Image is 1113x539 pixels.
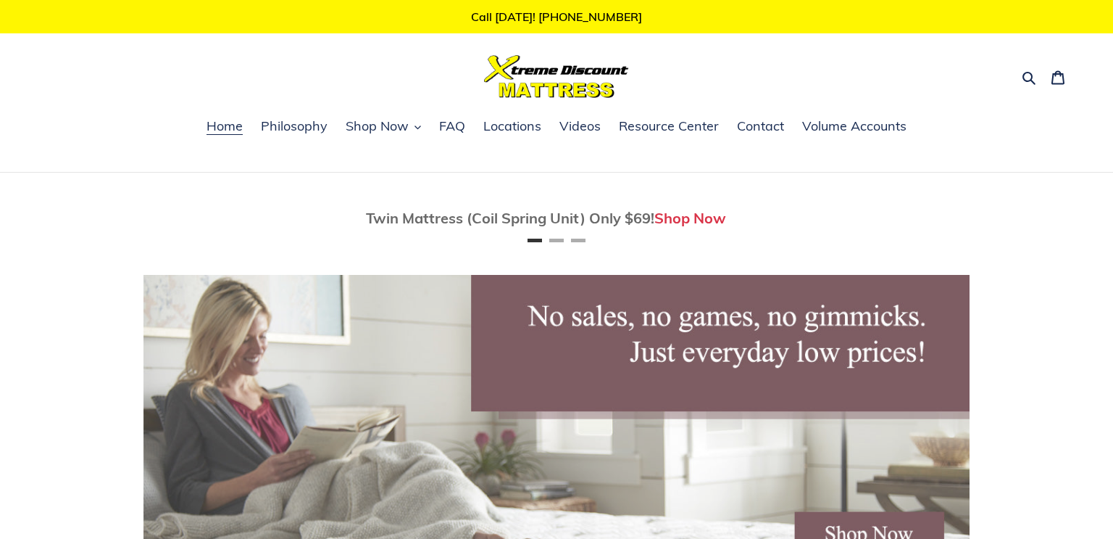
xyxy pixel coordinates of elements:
[619,118,719,135] span: Resource Center
[199,116,250,138] a: Home
[795,116,914,138] a: Volume Accounts
[730,116,791,138] a: Contact
[528,239,542,242] button: Page 1
[559,118,601,135] span: Videos
[346,118,409,135] span: Shop Now
[737,118,784,135] span: Contact
[254,116,335,138] a: Philosophy
[549,239,564,242] button: Page 2
[484,55,629,98] img: Xtreme Discount Mattress
[338,116,428,138] button: Shop Now
[802,118,906,135] span: Volume Accounts
[483,118,541,135] span: Locations
[439,118,465,135] span: FAQ
[207,118,243,135] span: Home
[552,116,608,138] a: Videos
[432,116,472,138] a: FAQ
[612,116,726,138] a: Resource Center
[654,209,726,227] a: Shop Now
[571,239,585,242] button: Page 3
[261,118,328,135] span: Philosophy
[366,209,654,227] span: Twin Mattress (Coil Spring Unit) Only $69!
[476,116,549,138] a: Locations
